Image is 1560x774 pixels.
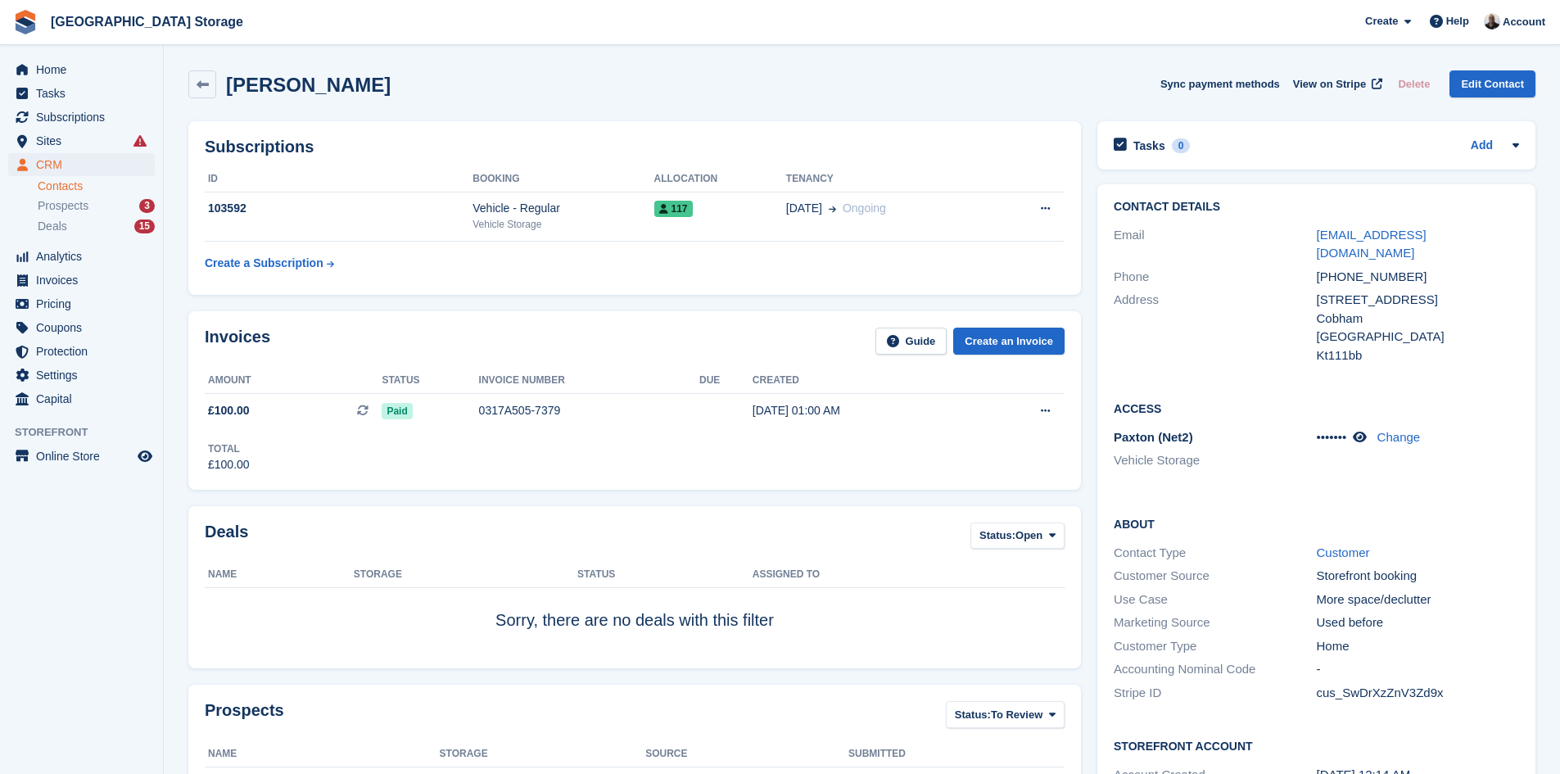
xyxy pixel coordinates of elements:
[699,368,753,394] th: Due
[205,200,473,217] div: 103592
[1471,137,1493,156] a: Add
[946,701,1065,728] button: Status: To Review
[8,269,155,292] a: menu
[786,200,822,217] span: [DATE]
[205,248,334,278] a: Create a Subscription
[970,523,1065,550] button: Status: Open
[1317,328,1519,346] div: [GEOGRAPHIC_DATA]
[1503,14,1545,30] span: Account
[1286,70,1386,97] a: View on Stripe
[1114,567,1316,586] div: Customer Source
[205,138,1065,156] h2: Subscriptions
[36,58,134,81] span: Home
[1114,201,1519,214] h2: Contact Details
[38,179,155,194] a: Contacts
[843,201,886,215] span: Ongoing
[1114,430,1193,444] span: Paxton (Net2)
[1365,13,1398,29] span: Create
[1114,660,1316,679] div: Accounting Nominal Code
[8,292,155,315] a: menu
[1293,76,1366,93] span: View on Stripe
[1114,613,1316,632] div: Marketing Source
[36,364,134,387] span: Settings
[479,368,699,394] th: Invoice number
[654,201,693,217] span: 117
[786,166,993,192] th: Tenancy
[1317,310,1519,328] div: Cobham
[1160,70,1280,97] button: Sync payment methods
[1377,430,1421,444] a: Change
[8,58,155,81] a: menu
[36,445,134,468] span: Online Store
[134,220,155,233] div: 15
[8,316,155,339] a: menu
[1114,226,1316,263] div: Email
[382,368,478,394] th: Status
[473,217,653,232] div: Vehicle Storage
[208,441,250,456] div: Total
[38,219,67,234] span: Deals
[1449,70,1535,97] a: Edit Contact
[1114,591,1316,609] div: Use Case
[1317,346,1519,365] div: Kt111bb
[382,403,412,419] span: Paid
[205,166,473,192] th: ID
[1484,13,1500,29] img: Keith Strivens
[1391,70,1436,97] button: Delete
[753,562,1065,588] th: Assigned to
[8,129,155,152] a: menu
[1114,400,1519,416] h2: Access
[479,402,699,419] div: 0317A505-7379
[205,562,354,588] th: Name
[36,316,134,339] span: Coupons
[1317,291,1519,310] div: [STREET_ADDRESS]
[44,8,250,35] a: [GEOGRAPHIC_DATA] Storage
[440,741,646,767] th: Storage
[8,387,155,410] a: menu
[473,200,653,217] div: Vehicle - Regular
[1114,451,1316,470] li: Vehicle Storage
[753,402,977,419] div: [DATE] 01:00 AM
[36,82,134,105] span: Tasks
[1114,515,1519,532] h2: About
[955,707,991,723] span: Status:
[38,198,88,214] span: Prospects
[8,340,155,363] a: menu
[1114,737,1519,754] h2: Storefront Account
[848,741,983,767] th: Submitted
[205,701,284,731] h2: Prospects
[8,445,155,468] a: menu
[205,523,248,553] h2: Deals
[1133,138,1165,153] h2: Tasks
[1317,268,1519,287] div: [PHONE_NUMBER]
[1114,684,1316,703] div: Stripe ID
[473,166,653,192] th: Booking
[208,456,250,473] div: £100.00
[354,562,577,588] th: Storage
[139,199,155,213] div: 3
[38,197,155,215] a: Prospects 3
[645,741,848,767] th: Source
[1317,545,1370,559] a: Customer
[1317,228,1427,260] a: [EMAIL_ADDRESS][DOMAIN_NAME]
[38,218,155,235] a: Deals 15
[8,106,155,129] a: menu
[1317,660,1519,679] div: -
[1172,138,1191,153] div: 0
[979,527,1015,544] span: Status:
[1114,291,1316,364] div: Address
[13,10,38,34] img: stora-icon-8386f47178a22dfd0bd8f6a31ec36ba5ce8667c1dd55bd0f319d3a0aa187defe.svg
[205,328,270,355] h2: Invoices
[208,402,250,419] span: £100.00
[495,611,774,629] span: Sorry, there are no deals with this filter
[226,74,391,96] h2: [PERSON_NAME]
[8,153,155,176] a: menu
[36,292,134,315] span: Pricing
[205,368,382,394] th: Amount
[1015,527,1042,544] span: Open
[1317,613,1519,632] div: Used before
[135,446,155,466] a: Preview store
[1114,544,1316,563] div: Contact Type
[8,364,155,387] a: menu
[654,166,786,192] th: Allocation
